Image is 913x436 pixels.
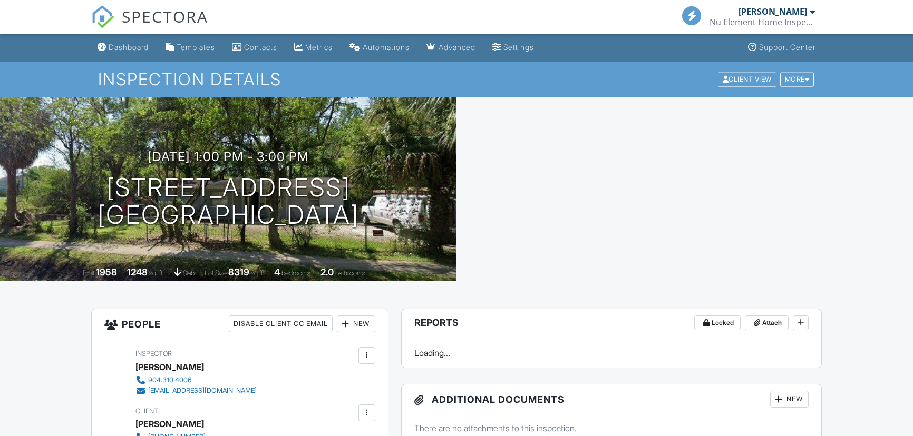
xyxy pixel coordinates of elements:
[148,376,192,384] div: 904.310.4006
[503,43,534,52] div: Settings
[135,407,158,415] span: Client
[135,416,204,432] div: [PERSON_NAME]
[402,384,821,414] h3: Additional Documents
[290,38,337,57] a: Metrics
[96,266,117,278] div: 1958
[363,43,410,52] div: Automations
[710,17,815,27] div: Nu Element Home Inspection, LLC
[320,266,334,278] div: 2.0
[229,315,333,332] div: Disable Client CC Email
[488,38,538,57] a: Settings
[281,269,310,277] span: bedrooms
[135,375,257,385] a: 904.310.4006
[161,38,219,57] a: Templates
[148,387,257,395] div: [EMAIL_ADDRESS][DOMAIN_NAME]
[109,43,149,52] div: Dashboard
[759,43,815,52] div: Support Center
[135,385,257,396] a: [EMAIL_ADDRESS][DOMAIN_NAME]
[345,38,414,57] a: Automations (Basic)
[780,72,814,86] div: More
[127,266,148,278] div: 1248
[251,269,264,277] span: sq.ft.
[439,43,475,52] div: Advanced
[228,266,249,278] div: 8319
[744,38,820,57] a: Support Center
[739,6,807,17] div: [PERSON_NAME]
[148,150,309,164] h3: [DATE] 1:00 pm - 3:00 pm
[135,350,172,358] span: Inspector
[335,269,365,277] span: bathrooms
[98,174,359,230] h1: [STREET_ADDRESS] [GEOGRAPHIC_DATA]
[93,38,153,57] a: Dashboard
[337,315,375,332] div: New
[274,266,280,278] div: 4
[244,43,277,52] div: Contacts
[305,43,333,52] div: Metrics
[414,422,809,434] p: There are no attachments to this inspection.
[122,5,208,27] span: SPECTORA
[183,269,195,277] span: slab
[228,38,281,57] a: Contacts
[83,269,94,277] span: Built
[149,269,164,277] span: sq. ft.
[177,43,215,52] div: Templates
[422,38,480,57] a: Advanced
[717,75,779,83] a: Client View
[92,309,387,339] h3: People
[98,70,815,88] h1: Inspection Details
[770,391,809,408] div: New
[205,269,227,277] span: Lot Size
[91,14,208,36] a: SPECTORA
[135,359,204,375] div: [PERSON_NAME]
[718,72,776,86] div: Client View
[91,5,114,28] img: The Best Home Inspection Software - Spectora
